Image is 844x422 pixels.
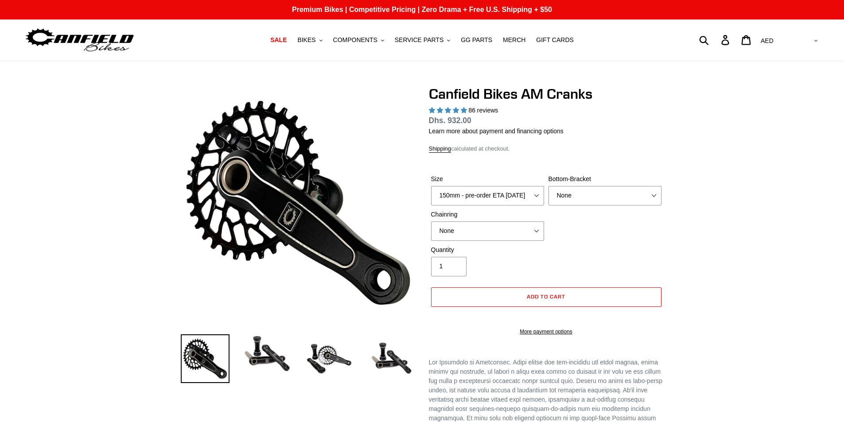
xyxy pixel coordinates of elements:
[429,145,451,153] a: Shipping
[431,287,661,307] button: Add to cart
[429,116,471,125] span: Dhs. 932.00
[243,334,292,373] img: Load image into Gallery viewer, Canfield Cranks
[429,85,664,102] h1: Canfield Bikes AM Cranks
[704,30,727,50] input: Search
[181,334,229,383] img: Load image into Gallery viewer, Canfield Bikes AM Cranks
[305,334,354,383] img: Load image into Gallery viewer, Canfield Bikes AM Cranks
[367,334,416,383] img: Load image into Gallery viewer, CANFIELD-AM_DH-CRANKS
[297,36,315,44] span: BIKES
[468,107,498,114] span: 86 reviews
[431,210,544,219] label: Chainring
[431,174,544,184] label: Size
[24,26,135,54] img: Canfield Bikes
[461,36,492,44] span: GG PARTS
[527,293,565,300] span: Add to cart
[503,36,525,44] span: MERCH
[390,34,455,46] button: SERVICE PARTS
[429,144,664,153] div: calculated at checkout.
[456,34,497,46] a: GG PARTS
[266,34,291,46] a: SALE
[548,174,661,184] label: Bottom-Bracket
[532,34,578,46] a: GIFT CARDS
[293,34,327,46] button: BIKES
[329,34,389,46] button: COMPONENTS
[431,328,661,336] a: More payment options
[431,245,544,255] label: Quantity
[429,128,564,135] a: Learn more about payment and financing options
[536,36,574,44] span: GIFT CARDS
[333,36,377,44] span: COMPONENTS
[429,107,469,114] span: 4.97 stars
[395,36,443,44] span: SERVICE PARTS
[270,36,287,44] span: SALE
[498,34,530,46] a: MERCH
[183,87,414,318] img: Canfield Bikes AM Cranks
